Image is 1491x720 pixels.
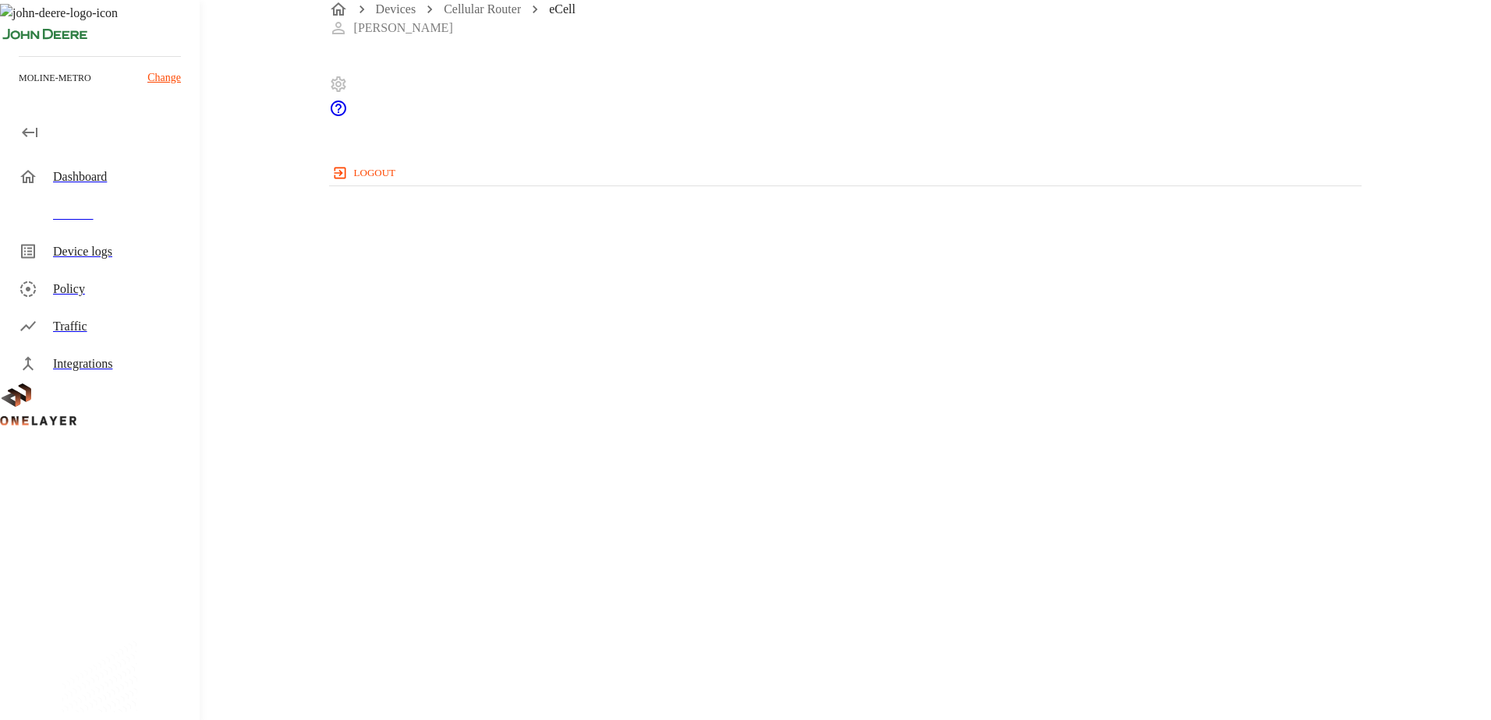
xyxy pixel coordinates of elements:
span: Support Portal [329,107,348,120]
a: Devices [376,2,416,16]
a: onelayer-support [329,107,348,120]
a: logout [329,161,1362,185]
p: [PERSON_NAME] [354,19,453,37]
a: Cellular Router [444,2,521,16]
button: logout [329,161,402,185]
